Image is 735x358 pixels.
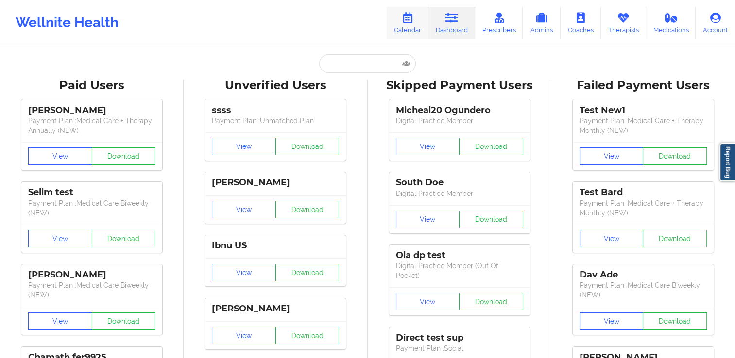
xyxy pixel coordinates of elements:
[212,264,276,281] button: View
[190,78,360,93] div: Unverified Users
[212,116,339,126] p: Payment Plan : Unmatched Plan
[92,312,156,330] button: Download
[580,116,707,135] p: Payment Plan : Medical Care + Therapy Monthly (NEW)
[212,327,276,344] button: View
[396,261,523,280] p: Digital Practice Member (Out Of Pocket)
[580,198,707,218] p: Payment Plan : Medical Care + Therapy Monthly (NEW)
[643,312,707,330] button: Download
[212,303,339,314] div: [PERSON_NAME]
[646,7,696,39] a: Medications
[28,147,92,165] button: View
[396,189,523,198] p: Digital Practice Member
[396,332,523,343] div: Direct test sup
[28,116,155,135] p: Payment Plan : Medical Care + Therapy Annually (NEW)
[28,105,155,116] div: [PERSON_NAME]
[212,177,339,188] div: [PERSON_NAME]
[28,312,92,330] button: View
[28,269,155,280] div: [PERSON_NAME]
[643,230,707,247] button: Download
[396,293,460,310] button: View
[92,230,156,247] button: Download
[580,280,707,300] p: Payment Plan : Medical Care Biweekly (NEW)
[558,78,728,93] div: Failed Payment Users
[580,147,644,165] button: View
[459,293,523,310] button: Download
[580,269,707,280] div: Dav Ade
[28,280,155,300] p: Payment Plan : Medical Care Biweekly (NEW)
[475,7,523,39] a: Prescribers
[212,105,339,116] div: ssss
[212,240,339,251] div: Ibnu US
[396,105,523,116] div: Micheal20 Ogundero
[212,201,276,218] button: View
[375,78,545,93] div: Skipped Payment Users
[275,327,340,344] button: Download
[719,143,735,181] a: Report Bug
[28,230,92,247] button: View
[459,211,523,228] button: Download
[580,312,644,330] button: View
[428,7,475,39] a: Dashboard
[561,7,601,39] a: Coaches
[92,147,156,165] button: Download
[459,138,523,155] button: Download
[387,7,428,39] a: Calendar
[396,138,460,155] button: View
[643,147,707,165] button: Download
[28,187,155,198] div: Selim test
[275,138,340,155] button: Download
[396,211,460,228] button: View
[580,187,707,198] div: Test Bard
[580,105,707,116] div: Test New1
[396,177,523,188] div: South Doe
[580,230,644,247] button: View
[7,78,177,93] div: Paid Users
[523,7,561,39] a: Admins
[396,343,523,353] p: Payment Plan : Social
[396,250,523,261] div: Ola dp test
[275,201,340,218] button: Download
[275,264,340,281] button: Download
[396,116,523,126] p: Digital Practice Member
[601,7,646,39] a: Therapists
[28,198,155,218] p: Payment Plan : Medical Care Biweekly (NEW)
[212,138,276,155] button: View
[696,7,735,39] a: Account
